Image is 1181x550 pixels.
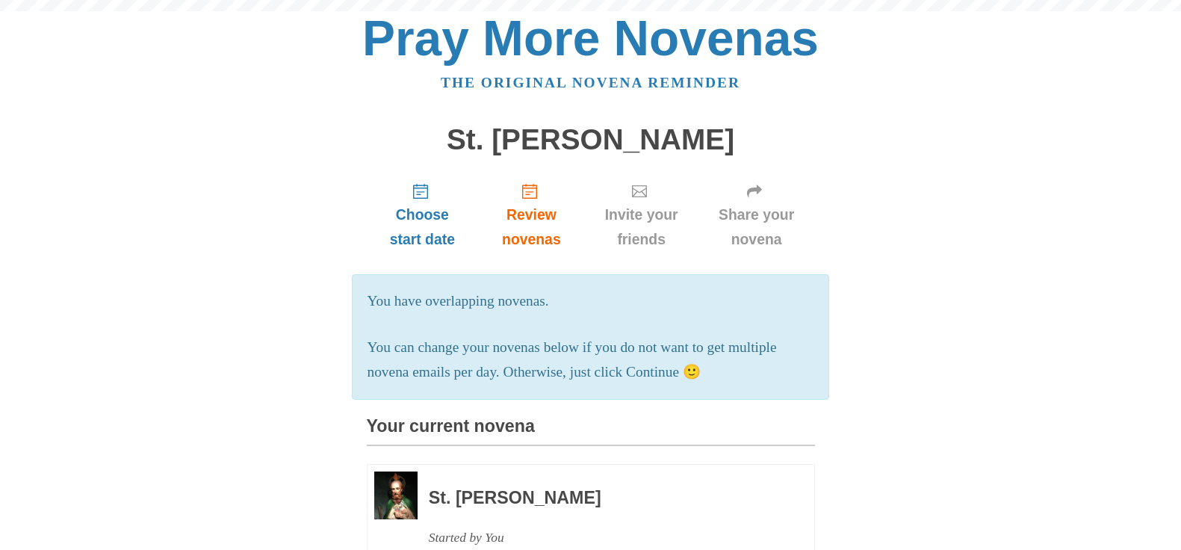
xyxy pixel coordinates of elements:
img: Novena image [374,472,418,519]
a: Pray More Novenas [362,10,819,66]
a: Review novenas [478,170,584,259]
div: Started by You [429,525,774,550]
h1: St. [PERSON_NAME] [367,124,815,156]
a: The original novena reminder [441,75,740,90]
a: Choose start date [367,170,479,259]
span: Invite your friends [600,203,684,252]
span: Choose start date [382,203,464,252]
span: Review novenas [493,203,569,252]
h3: St. [PERSON_NAME] [429,489,774,508]
p: You can change your novenas below if you do not want to get multiple novena emails per day. Other... [368,336,814,385]
h3: Your current novena [367,417,815,446]
a: Invite your friends [585,170,698,259]
a: Share your novena [698,170,815,259]
p: You have overlapping novenas. [368,289,814,314]
span: Share your novena [713,203,800,252]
